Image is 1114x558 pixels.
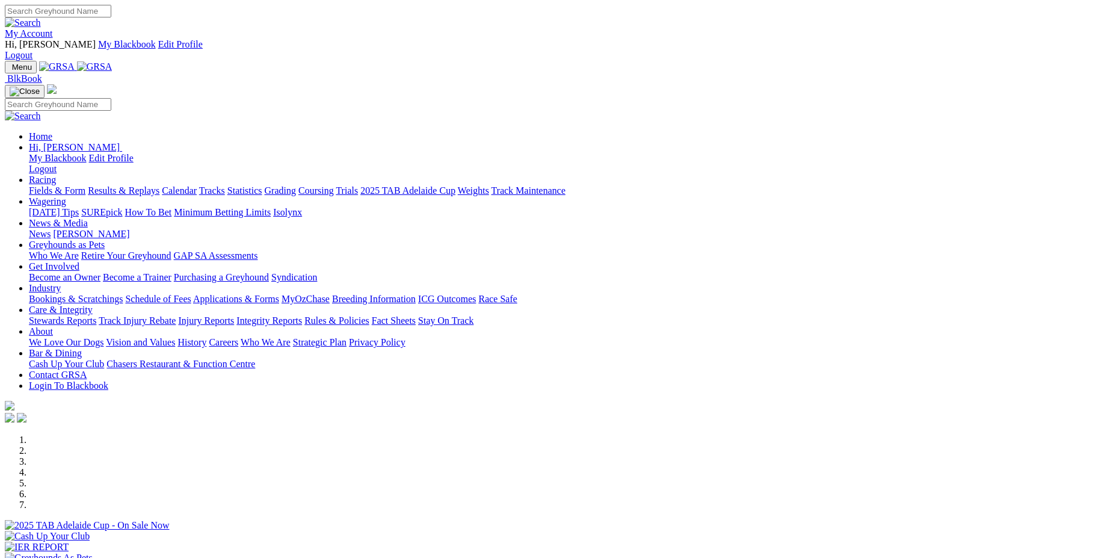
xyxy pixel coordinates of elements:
div: Racing [29,185,1109,196]
a: Calendar [162,185,197,196]
a: My Account [5,28,53,39]
a: Racing [29,175,56,185]
a: Coursing [298,185,334,196]
span: Menu [12,63,32,72]
img: Search [5,111,41,122]
a: Minimum Betting Limits [174,207,271,217]
a: Grading [265,185,296,196]
a: SUREpick [81,207,122,217]
img: IER REPORT [5,542,69,553]
div: Wagering [29,207,1109,218]
a: News [29,229,51,239]
button: Toggle navigation [5,61,37,73]
a: Race Safe [478,294,517,304]
div: Greyhounds as Pets [29,250,1109,261]
a: Wagering [29,196,66,206]
a: Logout [29,164,57,174]
a: Vision and Values [106,337,175,347]
a: GAP SA Assessments [174,250,258,261]
img: logo-grsa-white.png [5,401,14,411]
a: My Blackbook [29,153,87,163]
div: Hi, [PERSON_NAME] [29,153,1109,175]
a: Login To Blackbook [29,380,108,391]
a: Applications & Forms [193,294,279,304]
a: About [29,326,53,336]
a: Bar & Dining [29,348,82,358]
div: About [29,337,1109,348]
span: BlkBook [7,73,42,84]
a: Schedule of Fees [125,294,191,304]
input: Search [5,5,111,17]
a: Integrity Reports [236,315,302,326]
a: Track Maintenance [491,185,565,196]
span: Hi, [PERSON_NAME] [5,39,96,49]
span: Hi, [PERSON_NAME] [29,142,120,152]
div: Get Involved [29,272,1109,283]
a: [DATE] Tips [29,207,79,217]
a: Isolynx [273,207,302,217]
a: History [177,337,206,347]
a: [PERSON_NAME] [53,229,129,239]
div: News & Media [29,229,1109,240]
a: Fields & Form [29,185,85,196]
a: How To Bet [125,207,172,217]
a: 2025 TAB Adelaide Cup [360,185,455,196]
div: Industry [29,294,1109,305]
a: Get Involved [29,261,79,271]
a: Tracks [199,185,225,196]
a: Greyhounds as Pets [29,240,105,250]
a: Injury Reports [178,315,234,326]
input: Search [5,98,111,111]
button: Toggle navigation [5,85,45,98]
a: Fact Sheets [372,315,416,326]
a: BlkBook [5,73,42,84]
a: Edit Profile [158,39,203,49]
img: GRSA [39,61,75,72]
a: Trials [336,185,358,196]
a: Breeding Information [332,294,416,304]
a: Contact GRSA [29,370,87,380]
a: Rules & Policies [304,315,369,326]
a: Cash Up Your Club [29,359,104,369]
a: Who We Are [241,337,291,347]
a: Chasers Restaurant & Function Centre [106,359,255,369]
div: My Account [5,39,1109,61]
a: Syndication [271,272,317,282]
a: Logout [5,50,32,60]
div: Bar & Dining [29,359,1109,370]
a: Home [29,131,52,141]
a: ICG Outcomes [418,294,476,304]
img: facebook.svg [5,413,14,423]
a: Care & Integrity [29,305,93,315]
a: Statistics [227,185,262,196]
img: GRSA [77,61,112,72]
a: Results & Replays [88,185,159,196]
a: Become an Owner [29,272,100,282]
a: Track Injury Rebate [99,315,176,326]
img: twitter.svg [17,413,26,423]
a: Who We Are [29,250,79,261]
a: Hi, [PERSON_NAME] [29,142,122,152]
a: Stewards Reports [29,315,96,326]
img: logo-grsa-white.png [47,84,57,94]
a: Careers [209,337,238,347]
img: Search [5,17,41,28]
img: Cash Up Your Club [5,531,90,542]
a: Privacy Policy [349,337,405,347]
a: Weights [458,185,489,196]
a: Become a Trainer [103,272,171,282]
div: Care & Integrity [29,315,1109,326]
a: MyOzChase [282,294,330,304]
a: Stay On Track [418,315,473,326]
a: News & Media [29,218,88,228]
img: 2025 TAB Adelaide Cup - On Sale Now [5,520,170,531]
a: We Love Our Dogs [29,337,103,347]
a: Purchasing a Greyhound [174,272,269,282]
a: Industry [29,283,61,293]
a: Bookings & Scratchings [29,294,123,304]
a: Strategic Plan [293,337,346,347]
a: My Blackbook [98,39,156,49]
a: Edit Profile [89,153,134,163]
img: Close [10,87,40,96]
a: Retire Your Greyhound [81,250,171,261]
